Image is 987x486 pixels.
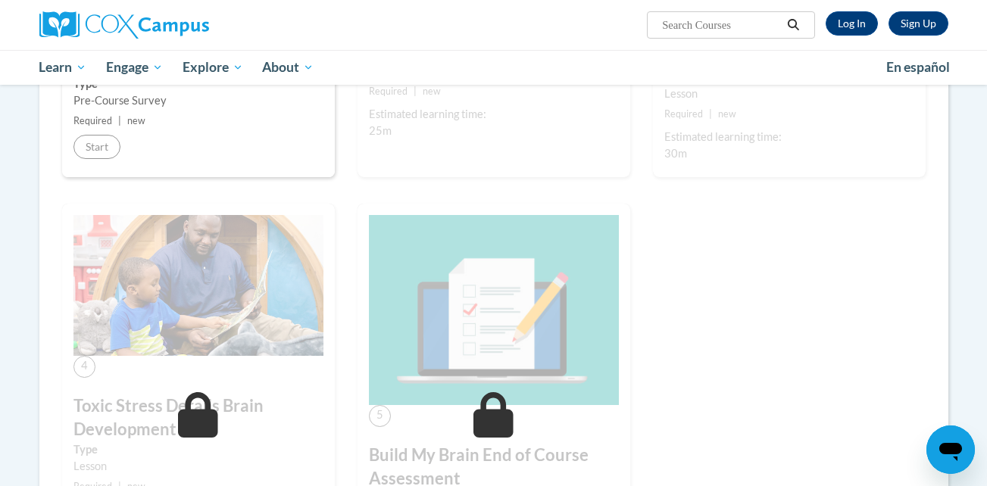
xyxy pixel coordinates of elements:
[183,58,243,76] span: Explore
[664,86,914,102] div: Lesson
[73,115,112,126] span: Required
[106,58,163,76] span: Engage
[826,11,878,36] a: Log In
[423,86,441,97] span: new
[782,16,804,34] button: Search
[96,50,173,85] a: Engage
[39,58,86,76] span: Learn
[876,51,960,83] a: En español
[17,50,971,85] div: Main menu
[39,11,209,39] img: Cox Campus
[173,50,253,85] a: Explore
[889,11,948,36] a: Register
[73,215,323,356] img: Course Image
[709,108,712,120] span: |
[262,58,314,76] span: About
[39,11,327,39] a: Cox Campus
[718,108,736,120] span: new
[369,405,391,427] span: 5
[369,215,619,405] img: Course Image
[664,147,687,160] span: 30m
[73,135,120,159] button: Start
[661,16,782,34] input: Search Courses
[369,106,619,123] div: Estimated learning time:
[886,59,950,75] span: En español
[664,129,914,145] div: Estimated learning time:
[73,458,323,475] div: Lesson
[30,50,97,85] a: Learn
[73,92,323,109] div: Pre-Course Survey
[369,86,408,97] span: Required
[369,124,392,137] span: 25m
[664,108,703,120] span: Required
[73,356,95,378] span: 4
[73,394,323,441] h3: Toxic Stress Derails Brain Development
[414,86,417,97] span: |
[926,425,975,474] iframe: Button to launch messaging window
[127,115,145,126] span: new
[118,115,121,126] span: |
[252,50,323,85] a: About
[73,441,323,458] label: Type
